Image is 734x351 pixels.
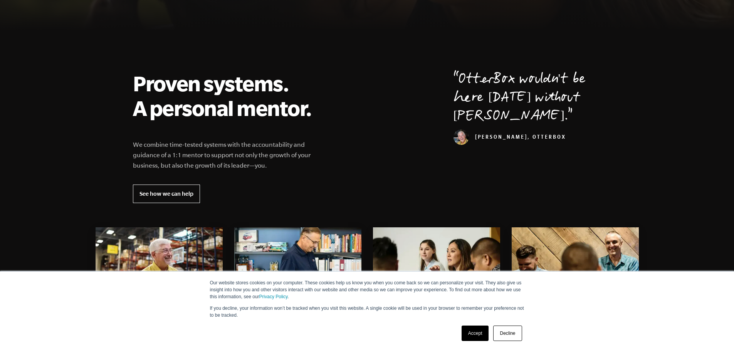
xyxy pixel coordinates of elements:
[454,71,601,126] p: OtterBox wouldn't be here [DATE] without [PERSON_NAME].
[133,139,321,171] p: We combine time-tested systems with the accountability and guidance of a 1:1 mentor to support no...
[133,185,200,203] a: See how we can help
[133,71,321,120] h2: Proven systems. A personal mentor.
[234,227,361,304] img: beyond the e myth, e-myth, the e myth
[493,326,522,341] a: Decline
[454,129,469,145] img: Curt Richardson, OtterBox
[512,227,639,304] img: Books include beyond the e myth, e-myth, the e myth
[259,294,288,299] a: Privacy Policy
[373,227,500,304] img: Books include beyond the e myth, e-myth, the e myth
[210,305,524,319] p: If you decline, your information won’t be tracked when you visit this website. A single cookie wi...
[454,135,566,141] cite: [PERSON_NAME], OtterBox
[462,326,489,341] a: Accept
[210,279,524,300] p: Our website stores cookies on your computer. These cookies help us know you when you come back so...
[96,227,223,304] img: beyond the e myth, e-myth, the e myth, e myth revisited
